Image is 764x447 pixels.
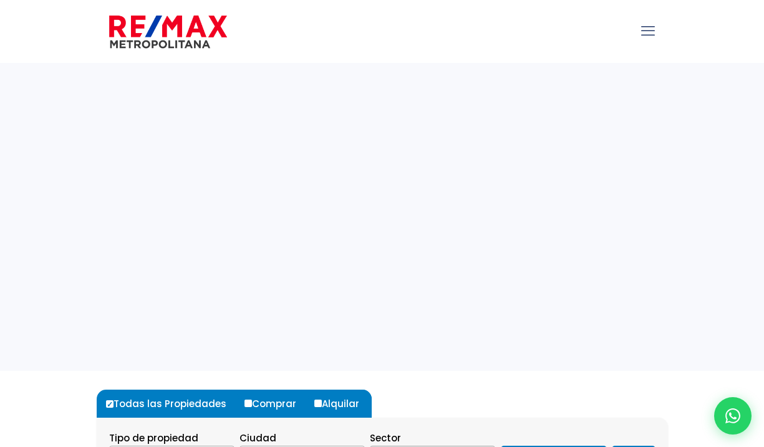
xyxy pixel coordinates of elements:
[239,431,276,445] span: Ciudad
[106,400,114,408] input: Todas las Propiedades
[103,390,239,418] label: Todas las Propiedades
[109,13,227,50] img: remax-metropolitana-logo
[314,400,322,407] input: Alquilar
[244,400,252,407] input: Comprar
[311,390,372,418] label: Alquilar
[241,390,309,418] label: Comprar
[637,21,659,42] a: mobile menu
[370,431,401,445] span: Sector
[109,431,198,445] span: Tipo de propiedad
